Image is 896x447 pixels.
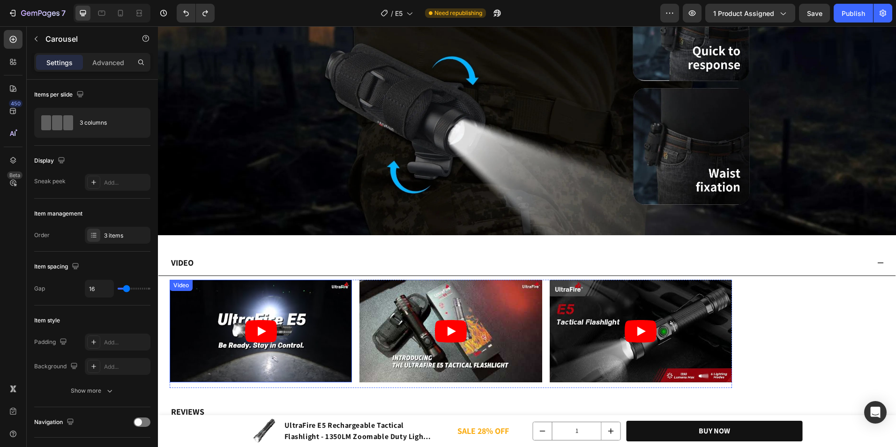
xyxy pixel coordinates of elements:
[158,26,896,447] iframe: Design area
[391,8,393,18] span: /
[61,7,66,19] p: 7
[282,397,368,412] p: SALE 28% OFF
[94,392,120,418] img: UltraFire_E5 - UltraFire
[34,155,67,167] div: Display
[34,89,86,101] div: Items per slide
[104,338,148,347] div: Add...
[807,9,822,17] span: Save
[34,261,81,273] div: Item spacing
[713,8,774,18] span: 1 product assigned
[80,112,137,134] div: 3 columns
[705,4,795,22] button: 1 product assigned
[9,100,22,107] div: 450
[394,396,444,414] input: quantity
[13,378,46,393] p: Reviews
[104,231,148,240] div: 3 items
[34,209,82,218] div: Item management
[34,382,150,399] button: Show more
[4,4,70,22] button: 7
[71,386,114,395] div: Show more
[541,398,572,412] div: Buy Now
[444,396,463,414] button: increment
[46,58,73,67] p: Settings
[34,416,76,429] div: Navigation
[34,177,66,186] div: Sneak peek
[92,58,124,67] p: Advanced
[177,4,215,22] div: Undo/Redo
[34,316,60,325] div: Item style
[34,336,69,349] div: Padding
[842,8,865,18] div: Publish
[104,179,148,187] div: Add...
[864,401,887,424] div: Open Intercom Messenger
[467,294,499,316] button: Play
[45,33,125,45] p: Carousel
[34,360,80,373] div: Background
[395,8,403,18] span: E5
[834,4,873,22] button: Publish
[85,280,113,297] input: Auto
[7,171,22,179] div: Beta
[34,284,45,293] div: Gap
[34,231,50,239] div: Order
[375,396,394,414] button: decrement
[469,395,645,416] button: Buy Now
[434,9,482,17] span: Need republishing
[799,4,830,22] button: Save
[126,393,276,417] h1: UltraFire E5 Rechargeable Tactical Flashlight - 1350LM Zoomable Duty Light for Police, Correction...
[277,294,309,316] button: Play
[104,363,148,371] div: Add...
